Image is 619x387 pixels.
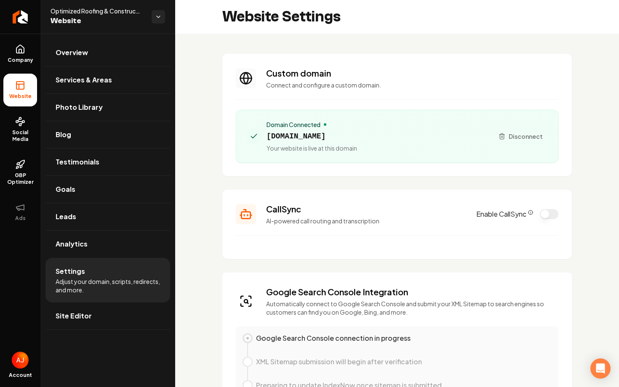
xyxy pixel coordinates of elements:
a: Services & Areas [45,66,170,93]
button: Disconnect [494,129,548,144]
span: Disconnect [509,132,543,141]
a: Photo Library [45,94,170,121]
span: Social Media [3,129,37,143]
span: Website [51,15,145,27]
span: Your website is live at this domain [267,144,357,152]
span: Account [9,372,32,379]
a: Company [3,37,37,70]
a: Leads [45,203,170,230]
a: Site Editor [45,302,170,329]
div: Open Intercom Messenger [590,358,611,379]
p: XML Sitemap submission will begin after verification [256,357,422,367]
span: Ads [12,215,29,222]
button: CallSync Info [528,210,533,215]
span: Settings [56,266,85,276]
img: Rebolt Logo [13,10,28,24]
button: Open user button [12,352,29,368]
a: Overview [45,39,170,66]
button: Ads [3,196,37,228]
span: Adjust your domain, scripts, redirects, and more. [56,277,160,294]
a: Blog [45,121,170,148]
a: Testimonials [45,148,170,175]
span: Site Editor [56,311,92,321]
span: Services & Areas [56,75,112,85]
a: Goals [45,176,170,203]
h2: Website Settings [222,8,341,25]
h3: CallSync [266,203,466,215]
p: Automatically connect to Google Search Console and submit your XML Sitemap to search engines so c... [266,300,548,316]
a: GBP Optimizer [3,153,37,192]
label: Enable CallSync [476,209,533,219]
a: Social Media [3,110,37,149]
p: AI-powered call routing and transcription [266,217,466,225]
span: Company [4,57,37,64]
span: Photo Library [56,102,103,112]
p: Connect and configure a custom domain. [266,81,558,89]
span: Leads [56,212,76,222]
h3: Google Search Console Integration [266,286,548,298]
span: Blog [56,130,71,140]
span: [DOMAIN_NAME] [267,130,357,142]
span: Overview [56,48,88,58]
p: Google Search Console connection in progress [256,333,411,343]
span: GBP Optimizer [3,172,37,186]
a: Analytics [45,231,170,257]
span: Goals [56,184,75,194]
img: Austin Jellison [12,352,29,368]
span: Website [6,93,35,100]
h3: Custom domain [266,67,558,79]
span: Domain Connected [267,120,320,129]
span: Testimonials [56,157,99,167]
span: Analytics [56,239,88,249]
span: Optimized Roofing & Construction [51,7,145,15]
